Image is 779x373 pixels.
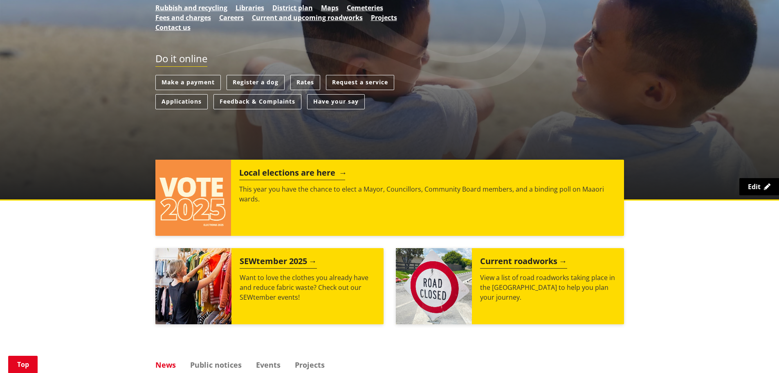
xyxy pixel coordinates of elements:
[272,3,313,13] a: District plan
[155,248,384,324] a: SEWtember 2025 Want to love the clothes you already have and reduce fabric waste? Check out our S...
[155,23,191,32] a: Contact us
[326,75,394,90] a: Request a service
[155,160,624,236] a: Local elections are here This year you have the chance to elect a Mayor, Councillors, Community B...
[155,94,208,109] a: Applications
[219,13,244,23] a: Careers
[155,361,176,368] a: News
[252,13,363,23] a: Current and upcoming roadworks
[240,273,375,302] p: Want to love the clothes you already have and reduce fabric waste? Check out our SEWtember events!
[256,361,281,368] a: Events
[155,3,227,13] a: Rubbish and recycling
[748,182,761,191] span: Edit
[190,361,242,368] a: Public notices
[741,339,771,368] iframe: Messenger Launcher
[396,248,624,324] a: Current roadworks View a list of road roadworks taking place in the [GEOGRAPHIC_DATA] to help you...
[155,75,221,90] a: Make a payment
[480,256,567,269] h2: Current roadworks
[227,75,285,90] a: Register a dog
[371,13,397,23] a: Projects
[155,248,231,324] img: SEWtember
[239,168,345,180] h2: Local elections are here
[239,184,615,204] p: This year you have the chance to elect a Mayor, Councillors, Community Board members, and a bindi...
[396,248,472,324] img: Road closed sign
[347,3,383,13] a: Cemeteries
[236,3,264,13] a: Libraries
[307,94,365,109] a: Have your say
[155,13,211,23] a: Fees and charges
[295,361,325,368] a: Projects
[8,356,38,373] a: Top
[290,75,320,90] a: Rates
[321,3,339,13] a: Maps
[213,94,301,109] a: Feedback & Complaints
[155,53,207,67] h2: Do it online
[240,256,317,269] h2: SEWtember 2025
[155,160,231,236] img: Vote 2025
[739,178,779,195] a: Edit
[480,273,616,302] p: View a list of road roadworks taking place in the [GEOGRAPHIC_DATA] to help you plan your journey.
